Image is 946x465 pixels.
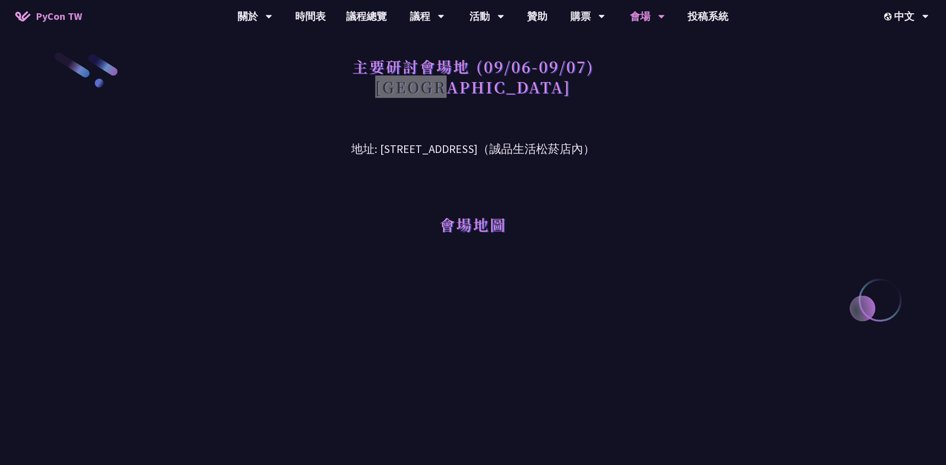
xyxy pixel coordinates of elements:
[439,209,507,240] h1: 會場地圖
[5,4,92,29] a: PyCon TW
[208,125,738,158] h3: 地址: [STREET_ADDRESS]（誠品生活松菸店內）
[884,13,894,20] img: Locale Icon
[15,11,31,21] img: Home icon of PyCon TW 2025
[352,51,594,102] h1: 主要研討會場地 (09/06-09/07) [GEOGRAPHIC_DATA]
[36,9,82,24] span: PyCon TW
